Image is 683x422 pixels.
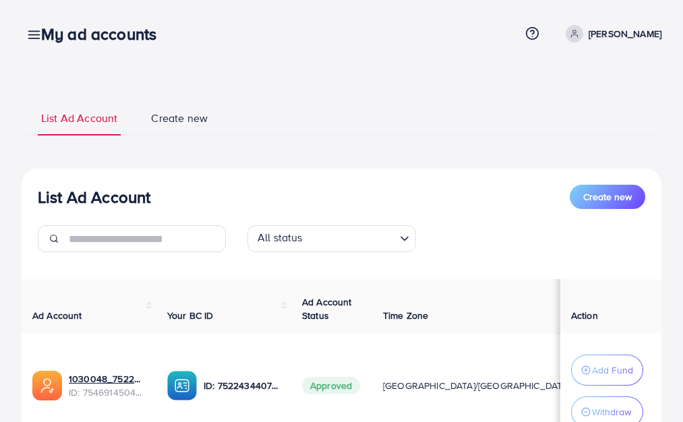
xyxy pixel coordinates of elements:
span: Time Zone [383,309,428,322]
span: ID: 7546914504844771336 [69,386,146,399]
span: Create new [151,111,208,126]
span: Ad Account [32,309,82,322]
span: [GEOGRAPHIC_DATA]/[GEOGRAPHIC_DATA] [383,379,570,392]
a: [PERSON_NAME] [560,25,661,42]
p: [PERSON_NAME] [589,26,661,42]
span: Create new [583,190,632,204]
span: Approved [302,377,360,394]
button: Create new [570,185,645,209]
div: <span class='underline'>1030048_7522436945524654081_1757153410313</span></br>7546914504844771336 [69,372,146,400]
img: ic-ba-acc.ded83a64.svg [167,371,197,400]
h3: My ad accounts [41,24,167,44]
span: Action [571,309,598,322]
span: List Ad Account [41,111,117,126]
a: 1030048_7522436945524654081_1757153410313 [69,372,146,386]
span: All status [255,227,305,249]
iframe: Chat [626,361,673,412]
p: Add Fund [592,362,633,378]
img: ic-ads-acc.e4c84228.svg [32,371,62,400]
p: ID: 7522434407987298322 [204,378,280,394]
button: Add Fund [571,355,643,386]
input: Search for option [307,228,394,249]
div: Search for option [247,225,416,252]
p: Withdraw [592,404,631,420]
span: Ad Account Status [302,295,352,322]
span: Your BC ID [167,309,214,322]
h3: List Ad Account [38,187,150,207]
